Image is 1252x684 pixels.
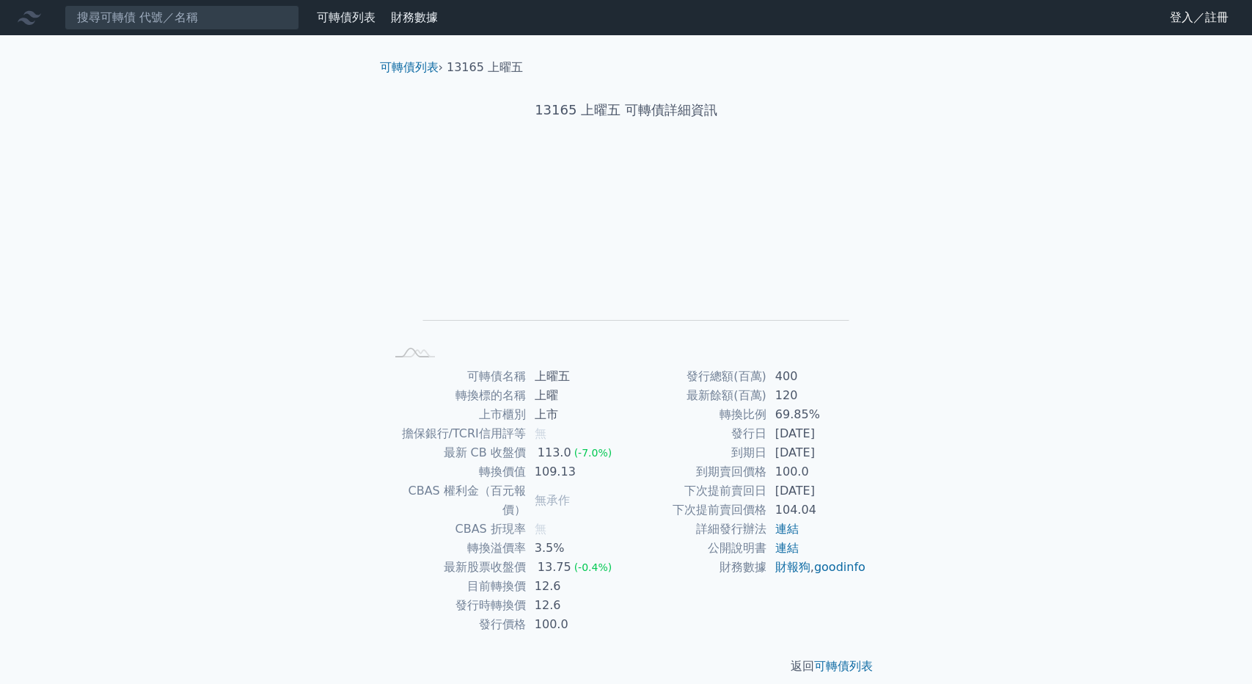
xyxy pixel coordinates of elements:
[386,539,526,558] td: 轉換溢價率
[317,10,376,24] a: 可轉債列表
[766,443,867,462] td: [DATE]
[766,424,867,443] td: [DATE]
[526,615,626,634] td: 100.0
[386,577,526,596] td: 目前轉換價
[447,59,523,76] li: 13165 上曜五
[626,520,766,539] td: 詳細發行辦法
[766,405,867,424] td: 69.85%
[766,367,867,386] td: 400
[775,560,810,574] a: 財報狗
[626,424,766,443] td: 發行日
[766,462,867,481] td: 100.0
[386,443,526,462] td: 最新 CB 收盤價
[65,5,299,30] input: 搜尋可轉債 代號／名稱
[386,386,526,405] td: 轉換標的名稱
[626,386,766,405] td: 最新餘額(百萬)
[409,167,849,342] g: Chart
[626,558,766,577] td: 財務數據
[526,462,626,481] td: 109.13
[766,501,867,520] td: 104.04
[386,405,526,424] td: 上市櫃別
[626,443,766,462] td: 到期日
[535,558,574,577] div: 13.75
[766,558,867,577] td: ,
[766,386,867,405] td: 120
[526,596,626,615] td: 12.6
[535,493,570,507] span: 無承作
[526,367,626,386] td: 上曜五
[775,522,799,536] a: 連結
[626,501,766,520] td: 下次提前賣回價格
[380,60,439,74] a: 可轉債列表
[1158,6,1240,29] a: 登入／註冊
[574,447,612,459] span: (-7.0%)
[368,100,885,120] h1: 13165 上曜五 可轉債詳細資訊
[526,386,626,405] td: 上曜
[535,443,574,462] div: 113.0
[626,405,766,424] td: 轉換比例
[386,615,526,634] td: 發行價格
[814,560,865,574] a: goodinfo
[526,539,626,558] td: 3.5%
[626,539,766,558] td: 公開說明書
[386,481,526,520] td: CBAS 權利金（百元報價）
[386,367,526,386] td: 可轉債名稱
[574,561,612,573] span: (-0.4%)
[766,481,867,501] td: [DATE]
[368,658,885,675] p: 返回
[626,481,766,501] td: 下次提前賣回日
[386,424,526,443] td: 擔保銀行/TCRI信用評等
[526,405,626,424] td: 上市
[626,462,766,481] td: 到期賣回價格
[391,10,438,24] a: 財務數據
[380,59,443,76] li: ›
[626,367,766,386] td: 發行總額(百萬)
[386,596,526,615] td: 發行時轉換價
[386,462,526,481] td: 轉換價值
[775,541,799,555] a: 連結
[535,522,546,536] span: 無
[535,426,546,440] span: 無
[526,577,626,596] td: 12.6
[386,520,526,539] td: CBAS 折現率
[814,659,873,673] a: 可轉債列表
[386,558,526,577] td: 最新股票收盤價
